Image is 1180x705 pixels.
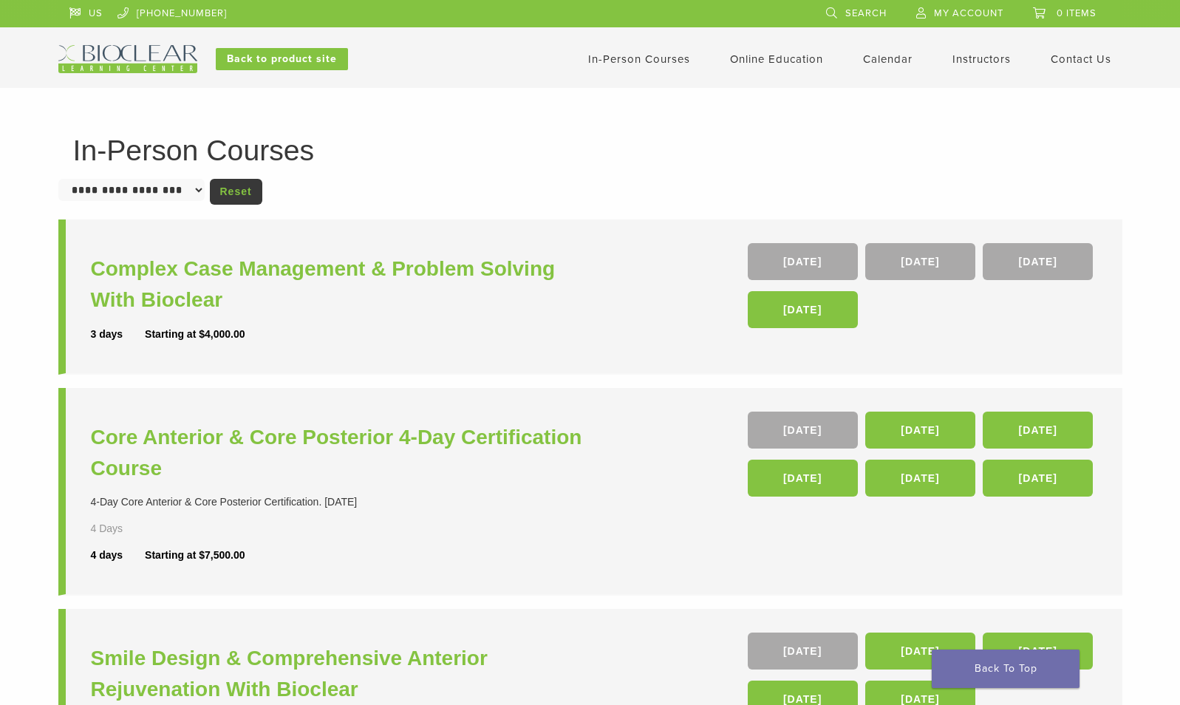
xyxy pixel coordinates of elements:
a: [DATE] [748,412,858,449]
div: , , , , , [748,412,1097,504]
div: Starting at $7,500.00 [145,548,245,563]
a: [DATE] [748,460,858,497]
div: 4 days [91,548,146,563]
a: Smile Design & Comprehensive Anterior Rejuvenation With Bioclear [91,643,594,705]
a: [DATE] [748,243,858,280]
h1: In-Person Courses [73,136,1108,165]
a: Reset [210,179,262,205]
img: Bioclear [58,45,197,73]
a: Back To Top [932,650,1080,688]
a: Online Education [730,52,823,66]
a: [DATE] [748,291,858,328]
a: [DATE] [983,460,1093,497]
a: [DATE] [865,243,975,280]
span: 0 items [1057,7,1097,19]
div: Starting at $4,000.00 [145,327,245,342]
div: 4-Day Core Anterior & Core Posterior Certification. [DATE] [91,494,594,510]
a: Instructors [952,52,1011,66]
a: [DATE] [983,412,1093,449]
span: Search [845,7,887,19]
div: 3 days [91,327,146,342]
a: [DATE] [865,633,975,670]
a: Contact Us [1051,52,1111,66]
div: , , , [748,243,1097,336]
a: [DATE] [748,633,858,670]
a: In-Person Courses [588,52,690,66]
a: Calendar [863,52,913,66]
a: Core Anterior & Core Posterior 4-Day Certification Course [91,422,594,484]
a: Back to product site [216,48,348,70]
div: 4 Days [91,521,166,537]
a: [DATE] [983,633,1093,670]
a: [DATE] [983,243,1093,280]
a: [DATE] [865,460,975,497]
a: Complex Case Management & Problem Solving With Bioclear [91,253,594,316]
a: [DATE] [865,412,975,449]
span: My Account [934,7,1003,19]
